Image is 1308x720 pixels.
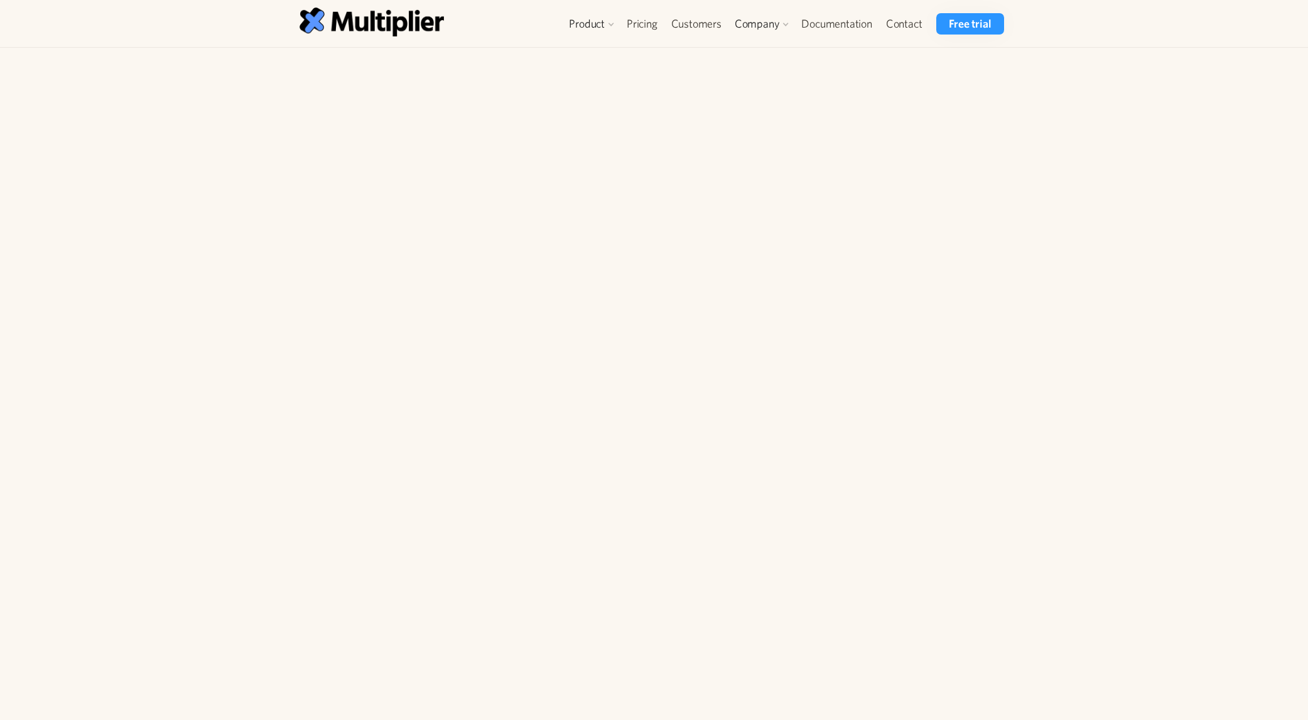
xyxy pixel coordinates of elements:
a: Documentation [794,13,878,35]
div: Product [569,16,605,31]
a: Customers [664,13,728,35]
div: Product [563,13,620,35]
div: Company [735,16,780,31]
a: Pricing [620,13,664,35]
a: Contact [879,13,929,35]
a: Free trial [936,13,1003,35]
div: Company [728,13,795,35]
